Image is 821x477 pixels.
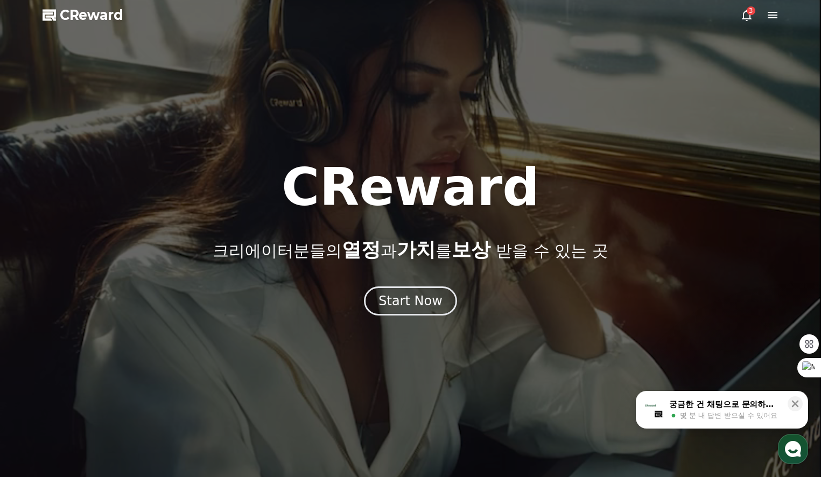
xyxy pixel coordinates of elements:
a: CReward [43,6,123,24]
p: 크리에이터분들의 과 를 받을 수 있는 곳 [213,239,608,261]
button: Start Now [364,286,457,315]
h1: CReward [282,162,539,213]
span: 보상 [452,238,490,261]
span: CReward [60,6,123,24]
span: 열정 [342,238,381,261]
a: 3 [740,9,753,22]
div: Start Now [378,292,443,310]
span: 가치 [397,238,436,261]
div: 3 [747,6,755,15]
a: Start Now [364,297,457,307]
